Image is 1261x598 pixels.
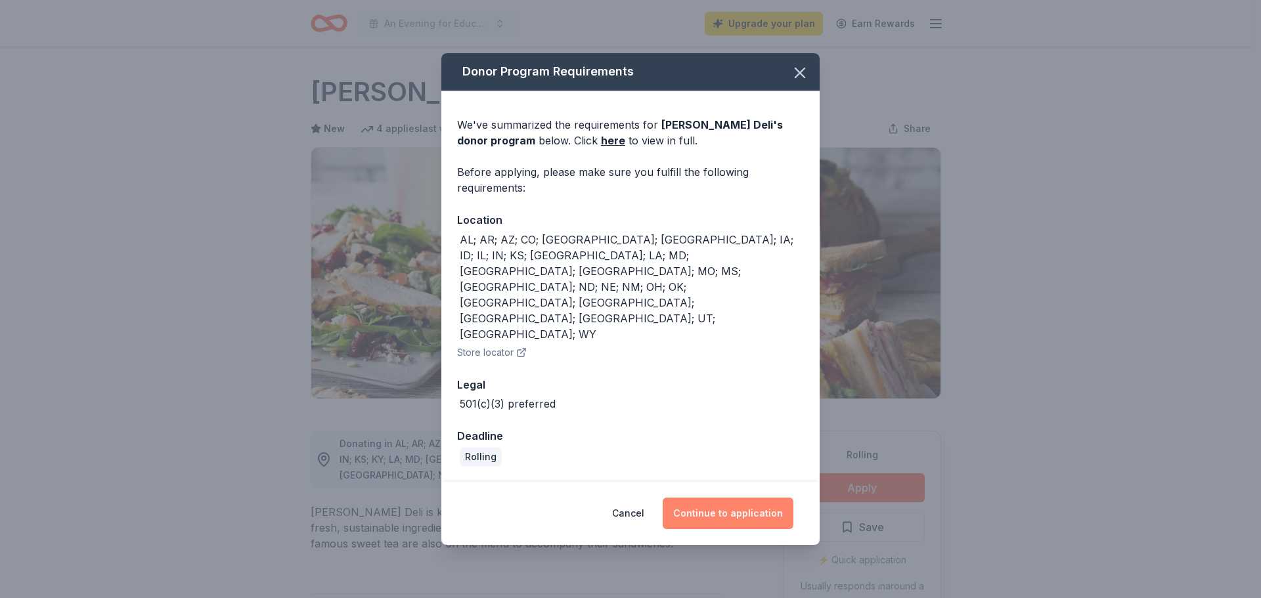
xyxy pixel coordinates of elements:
div: We've summarized the requirements for below. Click to view in full. [457,117,804,148]
button: Cancel [612,498,644,529]
div: Location [457,211,804,228]
button: Continue to application [663,498,793,529]
div: 501(c)(3) preferred [460,396,556,412]
div: Donor Program Requirements [441,53,820,91]
a: here [601,133,625,148]
div: Deadline [457,427,804,444]
button: Store locator [457,345,527,360]
div: Rolling [460,448,502,466]
div: Before applying, please make sure you fulfill the following requirements: [457,164,804,196]
div: Legal [457,376,804,393]
div: AL; AR; AZ; CO; [GEOGRAPHIC_DATA]; [GEOGRAPHIC_DATA]; IA; ID; IL; IN; KS; [GEOGRAPHIC_DATA]; LA; ... [460,232,804,342]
